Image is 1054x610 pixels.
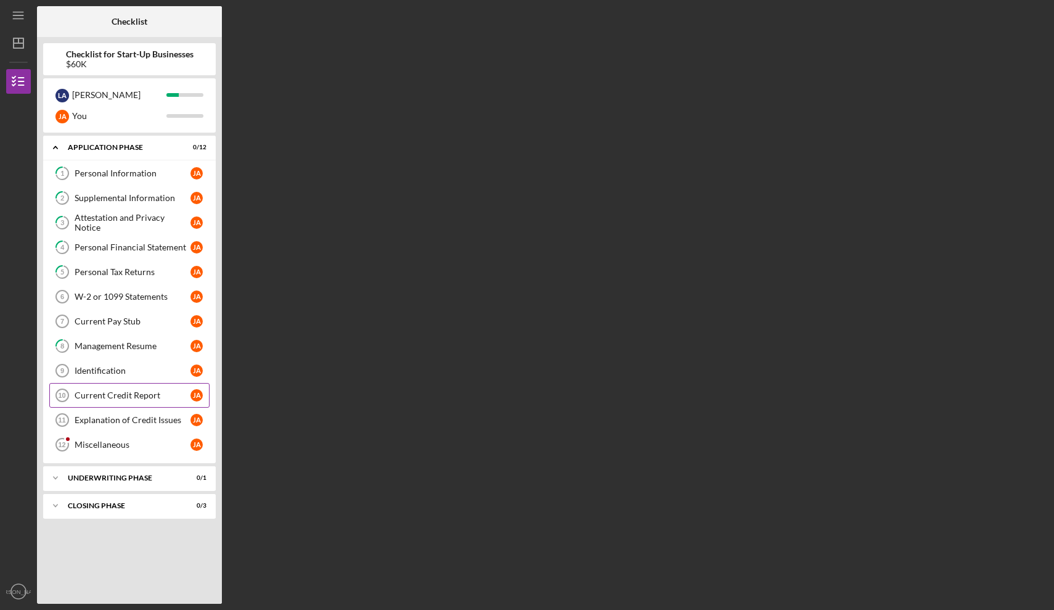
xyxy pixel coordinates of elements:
[60,244,65,252] tspan: 4
[49,161,210,186] a: 1Personal InformationJA
[49,210,210,235] a: 3Attestation and Privacy NoticeJA
[60,219,64,227] tspan: 3
[49,284,210,309] a: 6W-2 or 1099 StatementsJA
[55,110,69,123] div: J A
[75,316,190,326] div: Current Pay Stub
[6,579,31,604] button: [PERSON_NAME]
[68,144,176,151] div: Application Phase
[58,416,65,424] tspan: 11
[75,267,190,277] div: Personal Tax Returns
[60,367,64,374] tspan: 9
[190,414,203,426] div: J A
[60,293,64,300] tspan: 6
[72,84,166,105] div: [PERSON_NAME]
[49,186,210,210] a: 2Supplemental InformationJA
[190,291,203,303] div: J A
[60,342,64,350] tspan: 8
[184,474,206,482] div: 0 / 1
[49,408,210,432] a: 11Explanation of Credit IssuesJA
[75,366,190,376] div: Identification
[190,192,203,204] div: J A
[75,341,190,351] div: Management Resume
[190,365,203,377] div: J A
[58,441,65,448] tspan: 12
[190,315,203,328] div: J A
[75,213,190,233] div: Attestation and Privacy Notice
[184,502,206,509] div: 0 / 3
[49,383,210,408] a: 10Current Credit ReportJA
[190,241,203,253] div: J A
[60,318,64,325] tspan: 7
[68,502,176,509] div: Closing Phase
[55,89,69,102] div: L A
[190,340,203,352] div: J A
[49,309,210,334] a: 7Current Pay StubJA
[49,358,210,383] a: 9IdentificationJA
[75,440,190,450] div: Miscellaneous
[66,49,194,59] b: Checklist for Start-Up Businesses
[75,415,190,425] div: Explanation of Credit Issues
[190,167,203,179] div: J A
[75,168,190,178] div: Personal Information
[60,170,64,178] tspan: 1
[75,242,190,252] div: Personal Financial Statement
[190,266,203,278] div: J A
[60,194,64,202] tspan: 2
[49,235,210,260] a: 4Personal Financial StatementJA
[49,260,210,284] a: 5Personal Tax ReturnsJA
[75,292,190,302] div: W-2 or 1099 Statements
[68,474,176,482] div: Underwriting Phase
[190,439,203,451] div: J A
[184,144,206,151] div: 0 / 12
[72,105,166,126] div: You
[66,59,194,69] div: $60K
[190,216,203,229] div: J A
[190,389,203,402] div: J A
[75,193,190,203] div: Supplemental Information
[49,334,210,358] a: 8Management ResumeJA
[49,432,210,457] a: 12MiscellaneousJA
[58,392,65,399] tspan: 10
[60,268,64,276] tspan: 5
[112,17,147,27] b: Checklist
[75,390,190,400] div: Current Credit Report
